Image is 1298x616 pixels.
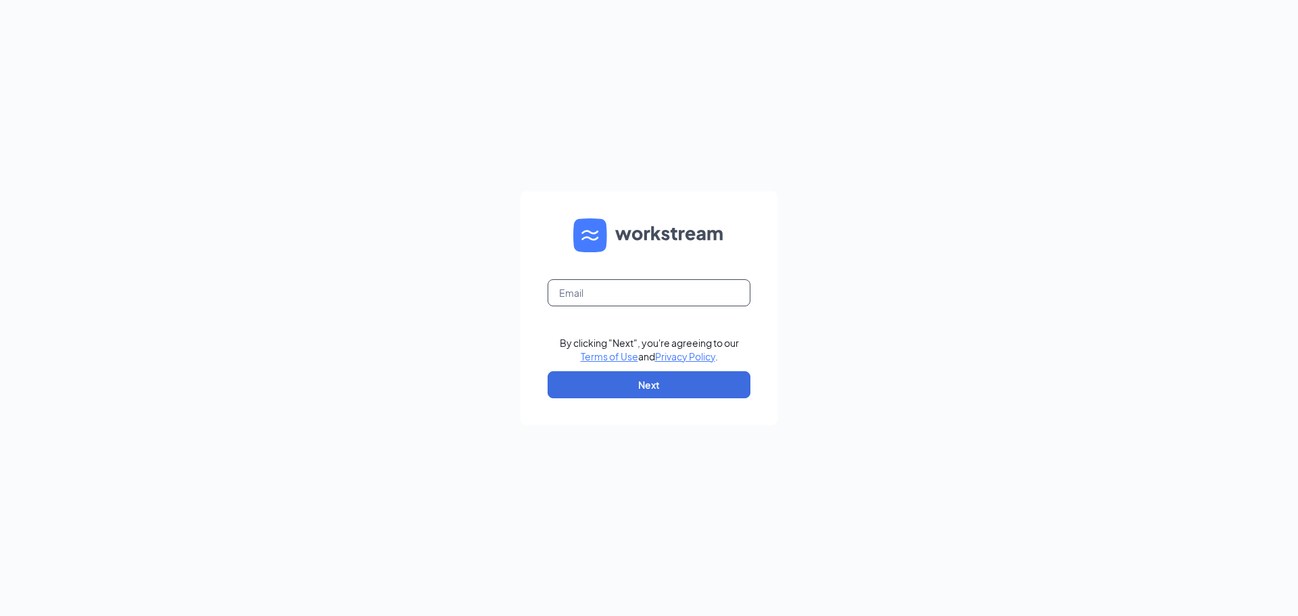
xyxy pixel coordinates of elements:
[548,371,750,398] button: Next
[655,350,715,362] a: Privacy Policy
[560,336,739,363] div: By clicking "Next", you're agreeing to our and .
[581,350,638,362] a: Terms of Use
[548,279,750,306] input: Email
[573,218,725,252] img: WS logo and Workstream text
